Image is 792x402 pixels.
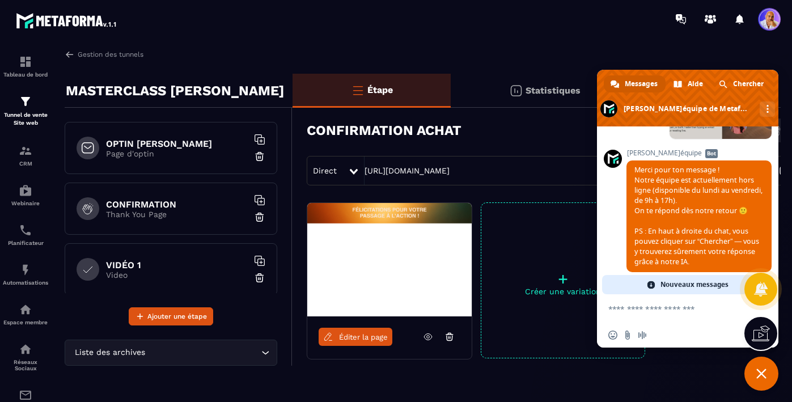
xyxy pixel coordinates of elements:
a: formationformationTunnel de vente Site web [3,86,48,136]
p: Tunnel de vente Site web [3,111,48,127]
div: Chercher [712,75,772,92]
p: Réseaux Sociaux [3,359,48,371]
a: formationformationTableau de bord [3,46,48,86]
img: formation [19,95,32,108]
div: Messages [604,75,666,92]
p: Planificateur [3,240,48,246]
p: Tableau de bord [3,71,48,78]
p: Video [106,270,248,280]
a: [URL][DOMAIN_NAME] [365,166,450,175]
span: Merci pour ton message ! Notre équipe est actuellement hors ligne (disponible du lundi au vendred... [634,165,763,266]
p: Statistiques [526,85,581,96]
h6: VIDÉO 1 [106,260,248,270]
p: Créer une variation [481,287,645,296]
span: Envoyer un fichier [623,331,632,340]
div: Aide [667,75,711,92]
h6: CONFIRMATION [106,199,248,210]
div: Fermer le chat [744,357,778,391]
a: formationformationCRM [3,136,48,175]
span: Direct [313,166,337,175]
img: formation [19,55,32,69]
h6: OPTIN [PERSON_NAME] [106,138,248,149]
p: Webinaire [3,200,48,206]
img: bars-o.4a397970.svg [351,83,365,97]
span: Éditer la page [339,333,388,341]
img: trash [254,272,265,283]
img: automations [19,184,32,197]
img: automations [19,303,32,316]
a: schedulerschedulerPlanificateur [3,215,48,255]
img: trash [254,211,265,223]
span: Liste des archives [72,346,147,359]
p: Thank You Page [106,210,248,219]
span: [PERSON_NAME]équipe [626,149,772,157]
img: automations [19,263,32,277]
span: Insérer un emoji [608,331,617,340]
span: Aide [688,75,703,92]
span: Chercher [733,75,764,92]
img: image [307,203,472,316]
a: automationsautomationsAutomatisations [3,255,48,294]
span: Bot [705,149,718,158]
img: email [19,388,32,402]
p: CRM [3,160,48,167]
img: trash [254,151,265,162]
p: Automatisations [3,280,48,286]
p: Étape [367,84,393,95]
h3: CONFIRMATION ACHAT [307,122,461,138]
p: Page d'optin [106,149,248,158]
img: arrow [65,49,75,60]
a: Gestion des tunnels [65,49,143,60]
p: Espace membre [3,319,48,325]
p: + [481,271,645,287]
div: Autres canaux [760,101,775,117]
a: automationsautomationsWebinaire [3,175,48,215]
img: formation [19,144,32,158]
a: automationsautomationsEspace membre [3,294,48,334]
span: Message audio [638,331,647,340]
img: logo [16,10,118,31]
textarea: Entrez votre message... [608,304,742,314]
p: MASTERCLASS [PERSON_NAME] [66,79,284,102]
button: Ajouter une étape [129,307,213,325]
div: Search for option [65,340,277,366]
a: social-networksocial-networkRéseaux Sociaux [3,334,48,380]
span: Ajouter une étape [147,311,207,322]
img: stats.20deebd0.svg [509,84,523,98]
span: Nouveaux messages [660,275,729,294]
img: scheduler [19,223,32,237]
img: social-network [19,342,32,356]
span: Messages [625,75,658,92]
a: Éditer la page [319,328,392,346]
input: Search for option [147,346,259,359]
